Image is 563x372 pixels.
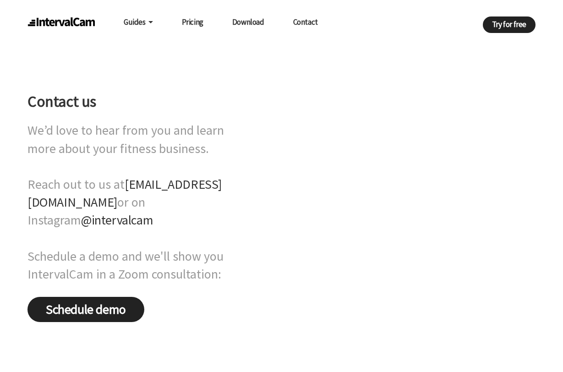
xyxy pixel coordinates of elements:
[27,121,229,283] h2: We’d love to hear from you and learn more about your fitness business. Reach out to us at or on I...
[293,13,318,31] a: Contact
[232,13,264,31] a: Download
[483,16,536,33] a: Try for free
[27,176,222,210] a: [EMAIL_ADDRESS][DOMAIN_NAME]
[81,212,153,228] a: @intervalcam
[27,91,229,113] h1: Contact us
[27,297,144,322] a: Schedule demo
[124,13,153,31] a: Guides
[182,13,203,31] a: Pricing
[27,17,95,28] img: intervalcam_logo@2x.png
